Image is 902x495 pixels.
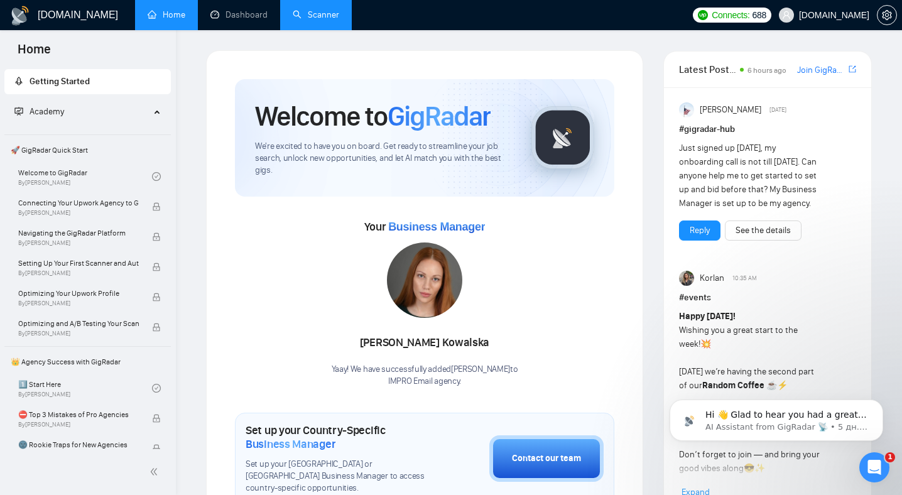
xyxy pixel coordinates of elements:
span: lock [152,323,161,332]
span: GigRadar [388,99,491,133]
span: Optimizing and A/B Testing Your Scanner for Better Results [18,317,139,330]
span: [DATE] [769,104,786,116]
span: Korlan [700,271,724,285]
span: ⛔ Top 3 Mistakes of Pro Agencies [18,408,139,421]
span: fund-projection-screen [14,107,23,116]
span: Connects: [712,8,749,22]
iframe: Intercom live chat [859,452,889,482]
h1: # events [679,291,856,305]
span: lock [152,263,161,271]
span: check-circle [152,172,161,181]
div: [PERSON_NAME] Kowalska [332,332,518,354]
img: Anisuzzaman Khan [679,102,694,117]
a: searchScanner [293,9,339,20]
span: By [PERSON_NAME] [18,330,139,337]
span: ✨ [754,463,765,474]
a: Reply [690,224,710,237]
span: Academy [14,106,64,117]
span: user [782,11,791,19]
span: export [849,64,856,74]
span: Home [8,40,61,67]
img: 1717012260050-80.jpg [387,242,462,318]
span: 💥 [700,339,711,349]
span: Academy [30,106,64,117]
span: 👑 Agency Success with GigRadar [6,349,170,374]
span: Getting Started [30,76,90,87]
img: upwork-logo.png [698,10,708,20]
a: Join GigRadar Slack Community [797,63,846,77]
a: setting [877,10,897,20]
img: Korlan [679,271,694,286]
button: Contact our team [489,435,604,482]
span: Connecting Your Upwork Agency to GigRadar [18,197,139,209]
span: 🌚 Rookie Traps for New Agencies [18,438,139,451]
div: Yaay! We have successfully added [PERSON_NAME] to [332,364,518,388]
button: setting [877,5,897,25]
h1: Welcome to [255,99,491,133]
span: Set up your [GEOGRAPHIC_DATA] or [GEOGRAPHIC_DATA] Business Manager to access country-specific op... [246,459,427,494]
button: See the details [725,220,801,241]
span: 1 [885,452,895,462]
span: rocket [14,77,23,85]
span: Business Manager [388,220,485,233]
span: lock [152,293,161,302]
span: lock [152,414,161,423]
h1: Set up your Country-Specific [246,423,427,451]
span: By [PERSON_NAME] [18,239,139,247]
span: lock [152,202,161,211]
span: By [PERSON_NAME] [18,209,139,217]
span: 🚀 GigRadar Quick Start [6,138,170,163]
div: Contact our team [512,452,581,465]
span: 6 hours ago [747,66,786,75]
span: 😎 [744,463,754,474]
span: By [PERSON_NAME] [18,269,139,277]
img: gigradar-logo.png [531,106,594,169]
span: 688 [753,8,766,22]
p: IMPRO Email agency . [332,376,518,388]
a: export [849,63,856,75]
span: By [PERSON_NAME] [18,421,139,428]
button: Reply [679,220,720,241]
span: We're excited to have you on board. Get ready to streamline your job search, unlock new opportuni... [255,141,511,177]
a: 1️⃣ Start HereBy[PERSON_NAME] [18,374,152,402]
span: setting [878,10,896,20]
a: Welcome to GigRadarBy[PERSON_NAME] [18,163,152,190]
img: logo [10,6,30,26]
h1: # gigradar-hub [679,122,856,136]
span: Your [364,220,486,234]
a: See the details [736,224,791,237]
span: Optimizing Your Upwork Profile [18,287,139,300]
span: double-left [149,465,162,478]
span: Navigating the GigRadar Platform [18,227,139,239]
a: homeHome [148,9,185,20]
span: 10:35 AM [732,273,757,284]
span: Business Manager [246,437,335,451]
li: Getting Started [4,69,171,94]
span: check-circle [152,384,161,393]
strong: Happy [DATE]! [679,311,736,322]
span: Latest Posts from the GigRadar Community [679,62,736,77]
span: lock [152,444,161,453]
a: dashboardDashboard [210,9,268,20]
span: [PERSON_NAME] [700,103,761,117]
div: Just signed up [DATE], my onboarding call is not till [DATE]. Can anyone help me to get started t... [679,141,821,210]
span: lock [152,232,161,241]
span: Setting Up Your First Scanner and Auto-Bidder [18,257,139,269]
iframe: Intercom notifications повідомлення [651,373,902,461]
span: By [PERSON_NAME] [18,300,139,307]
